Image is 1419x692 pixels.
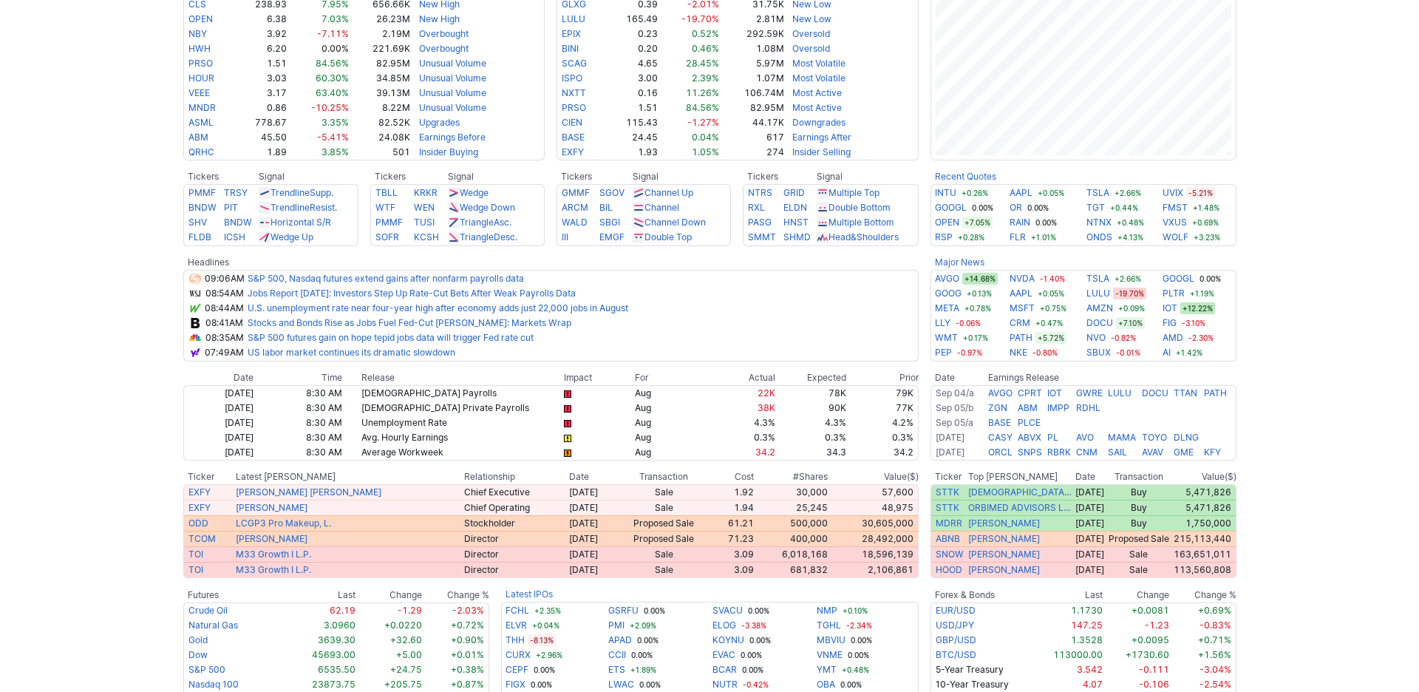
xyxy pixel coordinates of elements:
a: Crude Oil [188,605,228,616]
a: Most Active [792,87,842,98]
span: Trendline [270,187,310,198]
span: -1.27% [687,117,719,128]
a: BCAR [712,662,737,677]
a: ZGN [988,402,1007,413]
a: EUR/USD [936,605,976,616]
a: BIL [599,202,613,213]
a: ORCL [988,447,1013,458]
span: 0.46% [692,43,719,54]
a: PEP [935,345,952,360]
a: Head&Shoulders [828,231,899,242]
span: 28.45% [686,58,719,69]
td: 82.95M [350,56,411,71]
a: NXTT [562,87,586,98]
a: UVIX [1163,186,1183,200]
a: Sep 05/a [936,417,973,428]
a: [DATE] [936,432,964,443]
td: 82.95M [720,101,785,115]
a: WOLF [1163,230,1188,245]
a: EXFY [562,146,584,157]
a: FIGX [506,677,525,692]
a: PIT [224,202,238,213]
a: BINI [562,43,579,54]
a: AMZN [1086,301,1113,316]
a: AVAV [1142,447,1163,458]
a: DOCU [1086,316,1113,330]
td: 1.07M [720,71,785,86]
a: BASE [562,132,585,143]
a: OBA [817,677,835,692]
a: [PERSON_NAME] [236,502,307,513]
a: CRM [1010,316,1030,330]
a: Recent Quotes [935,171,996,182]
a: [PERSON_NAME] [968,533,1040,545]
a: LWAC [608,677,634,692]
a: LULU [1086,286,1110,301]
a: RXL [748,202,765,213]
a: PRSO [562,102,586,113]
a: MSFT [1010,301,1035,316]
span: 63.40% [316,87,349,98]
td: 24.45 [606,130,659,145]
a: SHMD [783,231,811,242]
a: ORBIMED ADVISORS LLC [968,502,1072,514]
a: OPEN [935,215,959,230]
a: EVAC [712,648,735,662]
span: -5.41% [317,132,349,143]
a: ASML [188,117,214,128]
a: GOOGL [935,200,967,215]
a: SMMT [748,231,776,242]
a: Multiple Top [828,187,879,198]
a: [PERSON_NAME] [PERSON_NAME] [236,486,381,498]
a: Channel Up [644,187,693,198]
a: AVGO [988,387,1013,398]
a: SHV [188,217,207,228]
a: Unusual Volume [419,87,486,98]
a: MBVIU [817,633,845,648]
a: ELVR [506,618,527,633]
td: 165.49 [606,12,659,27]
a: SGOV [599,187,625,198]
a: Most Volatile [792,72,845,84]
a: GME [1174,447,1194,458]
a: LCGP3 Pro Makeup, L. [236,518,331,529]
a: Insider Selling [792,146,851,157]
a: IOT [1163,301,1177,316]
span: Trendline [270,202,310,213]
a: [PERSON_NAME] [968,564,1040,576]
a: [PERSON_NAME] [968,549,1040,560]
td: 3.03 [235,71,287,86]
td: 24.08K [350,130,411,145]
td: 39.13M [350,86,411,101]
a: TSLA [1086,271,1109,286]
td: 0.86 [235,101,287,115]
a: S&P 500 futures gain on hope tepid jobs data will trigger Fed rate cut [248,332,534,343]
a: Oversold [792,43,830,54]
a: SBGI [599,217,620,228]
a: CASY [988,432,1013,443]
a: TriangleDesc. [460,231,517,242]
a: ABM [188,132,208,143]
td: 292.59K [720,27,785,41]
a: BNDW [224,217,252,228]
a: HNST [783,217,809,228]
td: 115.43 [606,115,659,130]
a: [DATE] [936,447,964,458]
a: AAPL [1010,286,1032,301]
a: TGHL [817,618,841,633]
a: GWRE [1076,387,1103,398]
a: Natural Gas [188,620,238,631]
a: VEEE [188,87,210,98]
a: SAIL [1108,447,1127,458]
a: Channel Down [644,217,706,228]
a: ONDS [1086,230,1112,245]
a: PASG [748,217,772,228]
a: VXUS [1163,215,1187,230]
a: Wedge Down [460,202,515,213]
a: Unusual Volume [419,102,486,113]
a: III [562,231,568,242]
a: U.S. unemployment rate near four-year high after economy adds just 22,000 jobs in August [248,302,628,313]
a: Double Bottom [828,202,891,213]
a: APAD [608,633,632,648]
a: PATH [1204,387,1227,398]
